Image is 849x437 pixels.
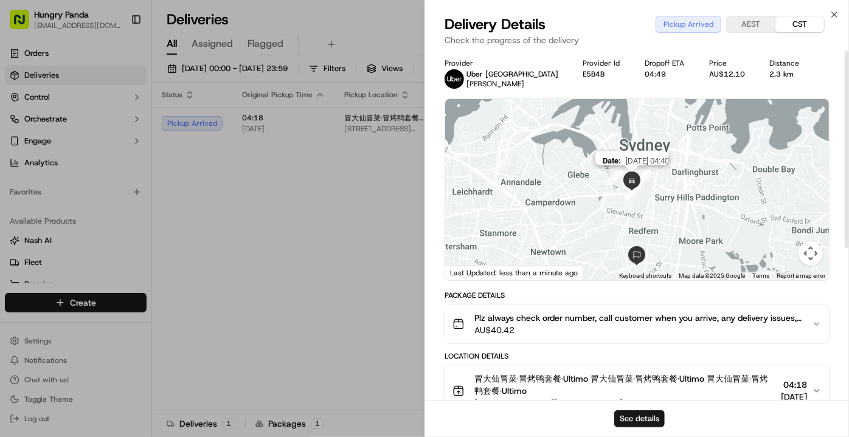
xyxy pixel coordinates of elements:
[583,58,626,68] div: Provider Id
[619,272,671,280] button: Keyboard shortcuts
[12,12,36,36] img: Nash
[752,272,769,279] a: Terms (opens in new tab)
[445,58,564,68] div: Provider
[24,271,93,283] span: Knowledge Base
[770,58,805,68] div: Distance
[445,265,583,280] div: Last Updated: less than a minute ago
[445,365,829,416] button: 冒大仙冒菜·冒烤鸭套餐·Ultimo 冒大仙冒菜·冒烤鸭套餐·Ultimo 冒大仙冒菜·冒烤鸭套餐·Ultimo[STREET_ADDRESS][PERSON_NAME]04:18[DATE]
[55,128,167,137] div: We're available if you need us!
[466,69,558,79] p: Uber [GEOGRAPHIC_DATA]
[777,272,825,279] a: Report a map error
[98,266,200,288] a: 💻API Documentation
[445,15,546,34] span: Delivery Details
[115,271,195,283] span: API Documentation
[101,221,105,230] span: •
[775,16,824,32] button: CST
[466,79,524,89] span: [PERSON_NAME]
[474,324,802,336] span: AU$40.42
[614,410,665,427] button: See details
[781,391,807,403] span: [DATE]
[445,351,830,361] div: Location Details
[799,241,823,266] button: Map camera controls
[445,305,829,343] button: Plz always check order number, call customer when you arrive, any delivery issues, Contact WhatsA...
[189,155,221,170] button: See all
[474,312,802,324] span: Plz always check order number, call customer when you arrive, any delivery issues, Contact WhatsA...
[583,69,605,79] button: E5B4B
[108,188,136,198] span: 8月27日
[625,185,640,201] div: 11
[645,58,690,68] div: Dropoff ETA
[624,184,640,199] div: 12
[32,78,219,91] input: Got a question? Start typing here...
[474,373,776,397] span: 冒大仙冒菜·冒烤鸭套餐·Ultimo 冒大仙冒菜·冒烤鸭套餐·Ultimo 冒大仙冒菜·冒烤鸭套餐·Ultimo
[55,115,199,128] div: Start new chat
[26,115,47,137] img: 1727276513143-84d647e1-66c0-4f92-a045-3c9f9f5dfd92
[24,188,34,198] img: 1736555255976-a54dd68f-1ca7-489b-9aae-adbdc363a1c4
[625,187,641,203] div: 10
[770,69,805,79] div: 2.3 km
[445,69,464,89] img: uber-new-logo.jpeg
[12,157,81,167] div: Past conversations
[12,272,22,282] div: 📗
[448,264,488,280] img: Google
[24,221,34,231] img: 1736555255976-a54dd68f-1ca7-489b-9aae-adbdc363a1c4
[7,266,98,288] a: 📗Knowledge Base
[12,115,34,137] img: 1736555255976-a54dd68f-1ca7-489b-9aae-adbdc363a1c4
[781,379,807,391] span: 04:18
[108,221,136,230] span: 8月19日
[625,156,668,165] span: [DATE] 04:40
[12,209,32,229] img: Bea Lacdao
[38,188,99,198] span: [PERSON_NAME]
[679,272,745,279] span: Map data ©2025 Google
[727,16,775,32] button: AEST
[101,188,105,198] span: •
[445,34,830,46] p: Check the progress of the delivery
[709,69,750,79] div: AU$12.10
[602,156,620,165] span: Date :
[86,300,147,310] a: Powered byPylon
[121,301,147,310] span: Pylon
[12,48,221,67] p: Welcome 👋
[207,119,221,134] button: Start new chat
[709,58,750,68] div: Price
[634,170,650,185] div: 8
[474,397,776,409] span: [STREET_ADDRESS][PERSON_NAME]
[38,221,99,230] span: [PERSON_NAME]
[12,176,32,196] img: Asif Zaman Khan
[645,69,690,79] div: 04:49
[448,264,488,280] a: Open this area in Google Maps (opens a new window)
[445,291,830,300] div: Package Details
[606,170,622,185] div: 2
[103,272,113,282] div: 💻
